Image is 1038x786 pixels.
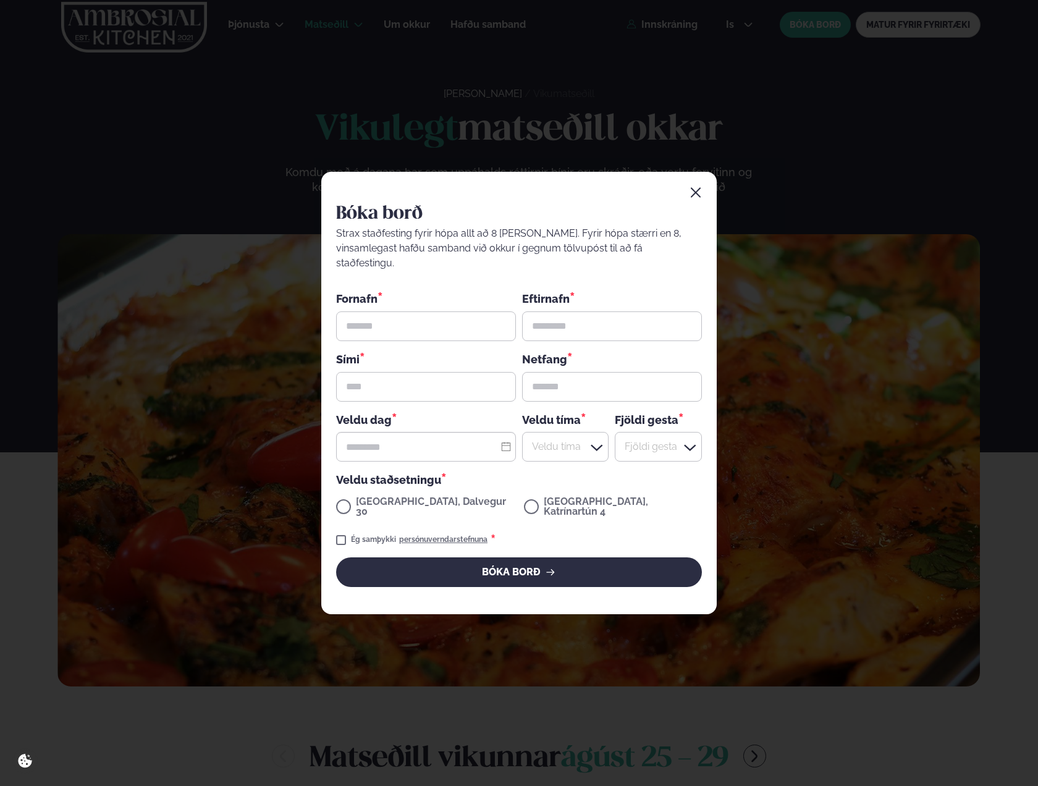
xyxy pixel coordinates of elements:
[351,533,496,547] div: Ég samþykki
[336,557,702,587] button: BÓKA BORÐ
[522,351,702,367] div: Netfang
[336,226,702,271] div: Strax staðfesting fyrir hópa allt að 8 [PERSON_NAME]. Fyrir hópa stærri en 8, vinsamlegast hafðu ...
[522,290,702,306] div: Eftirnafn
[336,471,702,487] div: Veldu staðsetningu
[336,351,516,367] div: Sími
[336,290,516,306] div: Fornafn
[615,412,701,427] div: Fjöldi gesta
[399,535,487,545] a: persónuverndarstefnuna
[12,748,38,774] a: Cookie settings
[336,201,702,226] h2: Bóka borð
[336,412,516,427] div: Veldu dag
[522,412,609,427] div: Veldu tíma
